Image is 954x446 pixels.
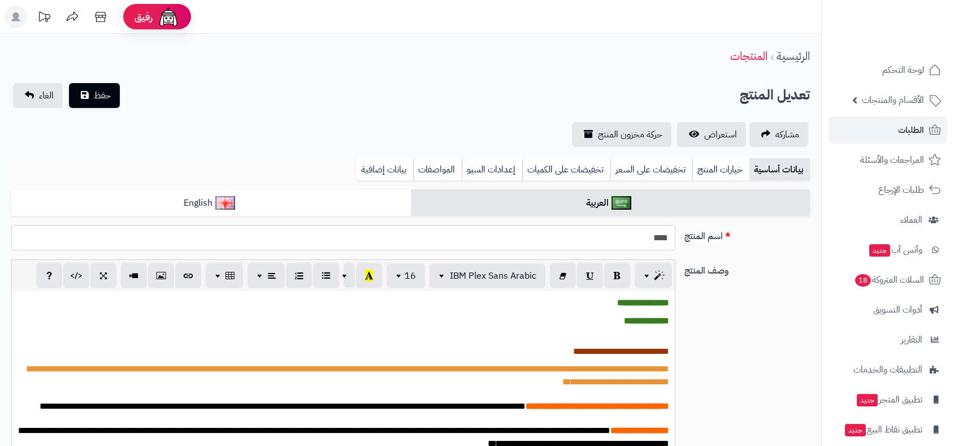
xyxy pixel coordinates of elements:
span: مشاركه [775,128,799,141]
a: بيانات أساسية [749,158,810,181]
span: الغاء [39,89,54,102]
span: IBM Plex Sans Arabic [450,269,536,283]
a: تخفيضات على الكميات [522,158,610,181]
a: تحديثات المنصة [30,6,58,31]
h2: تعديل المنتج [740,84,810,107]
span: المراجعات والأسئلة [860,152,924,168]
a: تطبيق نقاط البيعجديد [829,416,947,443]
span: جديد [845,424,866,436]
span: التطبيقات والخدمات [853,362,922,378]
span: العملاء [900,212,922,228]
label: اسم المنتج [680,225,814,243]
a: وآتس آبجديد [829,236,947,263]
a: العملاء [829,206,947,233]
a: تخفيضات على السعر [610,158,692,181]
button: IBM Plex Sans Arabic [430,263,545,288]
a: إعدادات السيو [462,158,522,181]
a: حركة مخزون المنتج [572,122,671,147]
button: حفظ [69,83,120,108]
img: ai-face.png [157,6,180,28]
span: 16 [405,269,416,283]
span: 18 [855,274,871,287]
img: English [215,196,235,210]
span: أدوات التسويق [873,302,922,318]
a: English [11,189,411,217]
span: جديد [857,394,878,406]
a: خيارات المنتج [692,158,749,181]
span: استعراض [704,128,737,141]
label: وصف المنتج [680,259,814,278]
a: المواصفات [413,158,462,181]
a: المراجعات والأسئلة [829,146,947,174]
a: تطبيق المتجرجديد [829,386,947,413]
a: استعراض [677,122,746,147]
span: رفيق [135,10,153,24]
span: تطبيق المتجر [856,392,922,408]
a: العربية [411,189,810,217]
span: الطلبات [898,122,924,138]
span: وآتس آب [868,242,922,258]
span: تطبيق نقاط البيع [844,422,922,438]
span: لوحة التحكم [882,62,924,78]
span: التقارير [901,332,922,348]
img: العربية [612,196,631,210]
a: الرئيسية [777,47,810,64]
a: السلات المتروكة18 [829,266,947,293]
span: طلبات الإرجاع [878,182,924,198]
span: حفظ [94,89,111,102]
a: المنتجات [730,47,767,64]
a: بيانات إضافية [357,158,413,181]
span: السلات المتروكة [854,272,924,288]
a: التقارير [829,326,947,353]
a: الطلبات [829,116,947,144]
span: جديد [869,244,890,257]
a: الغاء [13,83,63,108]
a: مشاركه [749,122,808,147]
button: 16 [387,263,425,288]
a: طلبات الإرجاع [829,176,947,203]
span: الأقسام والمنتجات [862,92,924,108]
a: لوحة التحكم [829,57,947,84]
a: أدوات التسويق [829,296,947,323]
a: التطبيقات والخدمات [829,356,947,383]
span: حركة مخزون المنتج [598,128,662,141]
